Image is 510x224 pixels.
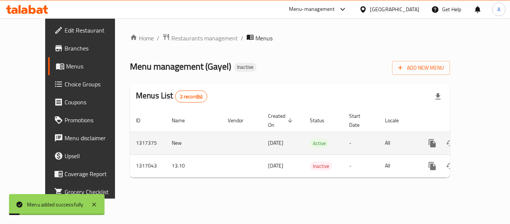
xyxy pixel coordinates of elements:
[48,39,130,57] a: Branches
[234,64,256,70] span: Inactive
[48,75,130,93] a: Choice Groups
[268,138,283,148] span: [DATE]
[27,200,84,209] div: Menu added successfully
[398,63,444,73] span: Add New Menu
[343,132,379,154] td: -
[343,154,379,177] td: -
[130,132,166,154] td: 1317375
[130,154,166,177] td: 1317043
[65,169,124,178] span: Coverage Report
[175,93,207,100] span: 2 record(s)
[310,162,332,171] span: Inactive
[65,187,124,196] span: Grocery Checklist
[289,5,335,14] div: Menu-management
[65,98,124,107] span: Coupons
[379,154,417,177] td: All
[417,109,501,132] th: Actions
[171,34,238,43] span: Restaurants management
[172,116,195,125] span: Name
[65,80,124,89] span: Choice Groups
[65,116,124,125] span: Promotions
[130,58,231,75] span: Menu management ( Gayel )
[130,33,450,43] nav: breadcrumb
[441,157,459,175] button: Change Status
[136,116,150,125] span: ID
[162,33,238,43] a: Restaurants management
[392,61,450,75] button: Add New Menu
[379,132,417,154] td: All
[65,44,124,53] span: Branches
[166,132,222,154] td: New
[228,116,253,125] span: Vendor
[310,162,332,171] div: Inactive
[441,134,459,152] button: Change Status
[48,57,130,75] a: Menus
[48,93,130,111] a: Coupons
[65,134,124,142] span: Menu disclaimer
[136,90,207,102] h2: Menus List
[241,34,243,43] li: /
[268,111,295,129] span: Created On
[175,90,208,102] div: Total records count
[166,154,222,177] td: 13.10
[48,183,130,201] a: Grocery Checklist
[349,111,370,129] span: Start Date
[497,5,500,13] span: A
[48,147,130,165] a: Upsell
[66,62,124,71] span: Menus
[48,129,130,147] a: Menu disclaimer
[48,111,130,129] a: Promotions
[423,134,441,152] button: more
[65,26,124,35] span: Edit Restaurant
[370,5,419,13] div: [GEOGRAPHIC_DATA]
[268,161,283,171] span: [DATE]
[48,165,130,183] a: Coverage Report
[130,109,501,178] table: enhanced table
[130,34,154,43] a: Home
[234,63,256,72] div: Inactive
[48,21,130,39] a: Edit Restaurant
[423,157,441,175] button: more
[65,151,124,160] span: Upsell
[310,116,334,125] span: Status
[157,34,159,43] li: /
[310,139,329,148] span: Active
[255,34,273,43] span: Menus
[385,116,408,125] span: Locale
